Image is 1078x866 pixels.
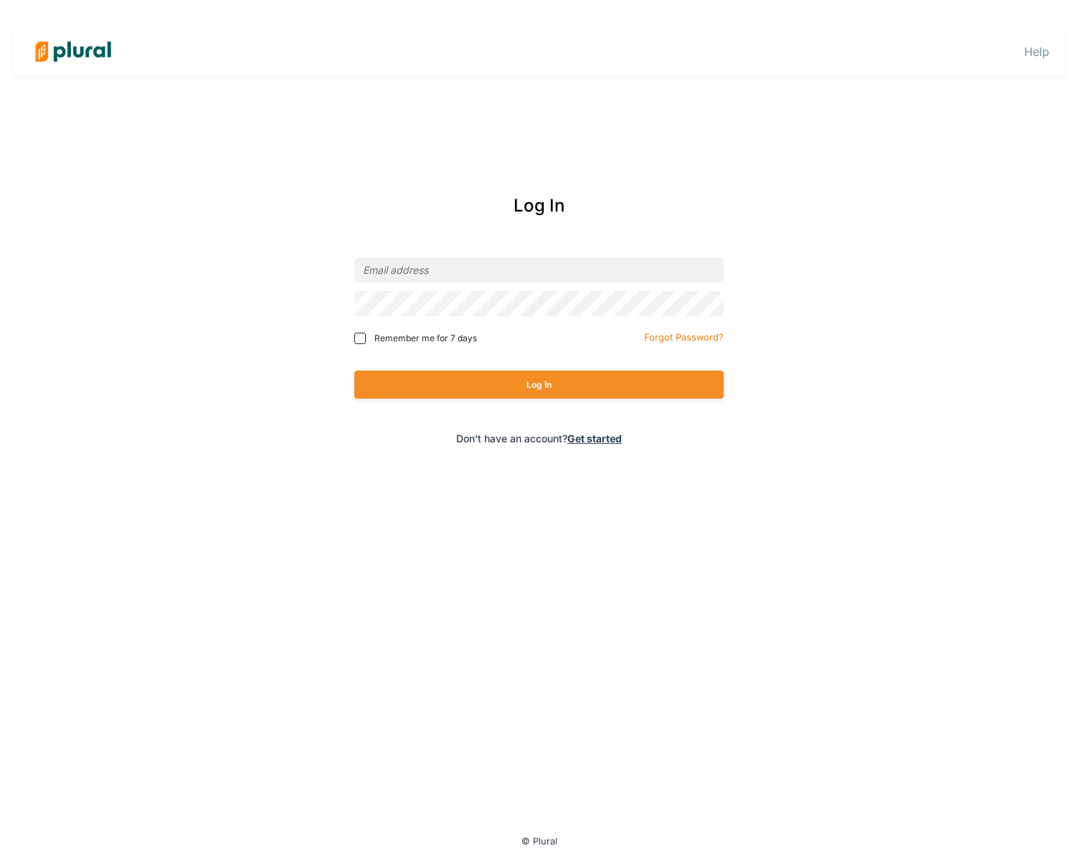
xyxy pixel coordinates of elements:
img: Logo for Plural [23,27,123,77]
a: Help [1024,44,1049,59]
button: Log In [354,371,724,399]
input: Email address [354,257,724,282]
a: Forgot Password? [644,329,724,343]
div: Log In [293,193,785,219]
input: Remember me for 7 days [354,333,366,344]
div: Don't have an account? [293,431,785,446]
a: Get started [567,432,622,444]
small: Forgot Password? [644,332,724,343]
span: Remember me for 7 days [374,332,477,345]
small: © Plural [521,836,557,847]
